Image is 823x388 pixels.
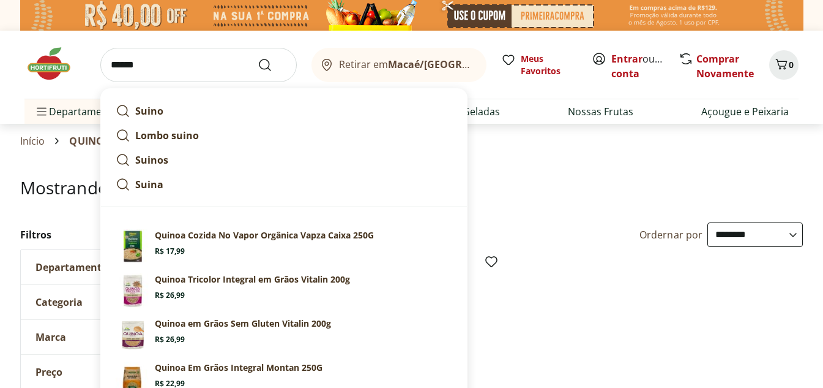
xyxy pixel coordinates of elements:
span: QUINOA BRANCA [69,135,155,146]
strong: Suina [135,178,163,191]
label: Ordernar por [639,228,703,242]
a: Início [20,135,45,146]
a: Criar conta [611,52,679,80]
span: Preço [35,366,62,378]
h2: Filtros [20,223,205,247]
button: Departamento [21,250,204,284]
strong: Suinos [135,153,168,167]
input: search [100,48,297,82]
a: Lombo suino [111,123,457,148]
span: Departamentos [34,97,122,126]
span: Meus Favoritos [521,53,577,77]
span: R$ 26,99 [155,335,185,344]
strong: Lombo suino [135,129,199,142]
span: Marca [35,331,66,343]
span: R$ 17,99 [155,246,185,256]
a: Entrar [611,52,642,66]
button: Menu [34,97,49,126]
img: Hortifruti [24,45,86,82]
a: Meus Favoritos [501,53,577,77]
p: Quinoa Tricolor Integral em Grãos Vitalin 200g [155,273,350,286]
img: Principal [116,318,150,352]
span: 0 [789,59,794,70]
p: Quinoa Em Grãos Integral Montan 250G [155,362,322,374]
a: Suinos [111,148,457,172]
span: ou [611,51,666,81]
a: PrincipalQuinoa Cozida No Vapor Orgânica Vapza Caixa 250GR$ 17,99 [111,224,457,268]
button: Carrinho [769,50,799,80]
h1: Mostrando resultados para: [20,178,803,197]
button: Categoria [21,285,204,319]
a: Açougue e Peixaria [701,104,789,119]
span: Departamento [35,261,108,273]
a: Suino [111,99,457,123]
p: Quinoa Cozida No Vapor Orgânica Vapza Caixa 250G [155,229,374,242]
a: Suina [111,172,457,197]
span: R$ 26,99 [155,291,185,300]
img: Principal [116,273,150,308]
a: Nossas Frutas [568,104,633,119]
button: Submit Search [258,58,287,72]
a: PrincipalQuinoa em Grãos Sem Gluten Vitalin 200gR$ 26,99 [111,313,457,357]
span: Categoria [35,296,83,308]
img: Principal [116,229,150,264]
span: Retirar em [339,59,474,70]
button: Retirar emMacaé/[GEOGRAPHIC_DATA] [311,48,486,82]
b: Macaé/[GEOGRAPHIC_DATA] [388,58,525,71]
strong: Suino [135,104,163,118]
p: Quinoa em Grãos Sem Gluten Vitalin 200g [155,318,331,330]
button: Marca [21,320,204,354]
a: PrincipalQuinoa Tricolor Integral em Grãos Vitalin 200gR$ 26,99 [111,268,457,313]
a: Comprar Novamente [696,52,754,80]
